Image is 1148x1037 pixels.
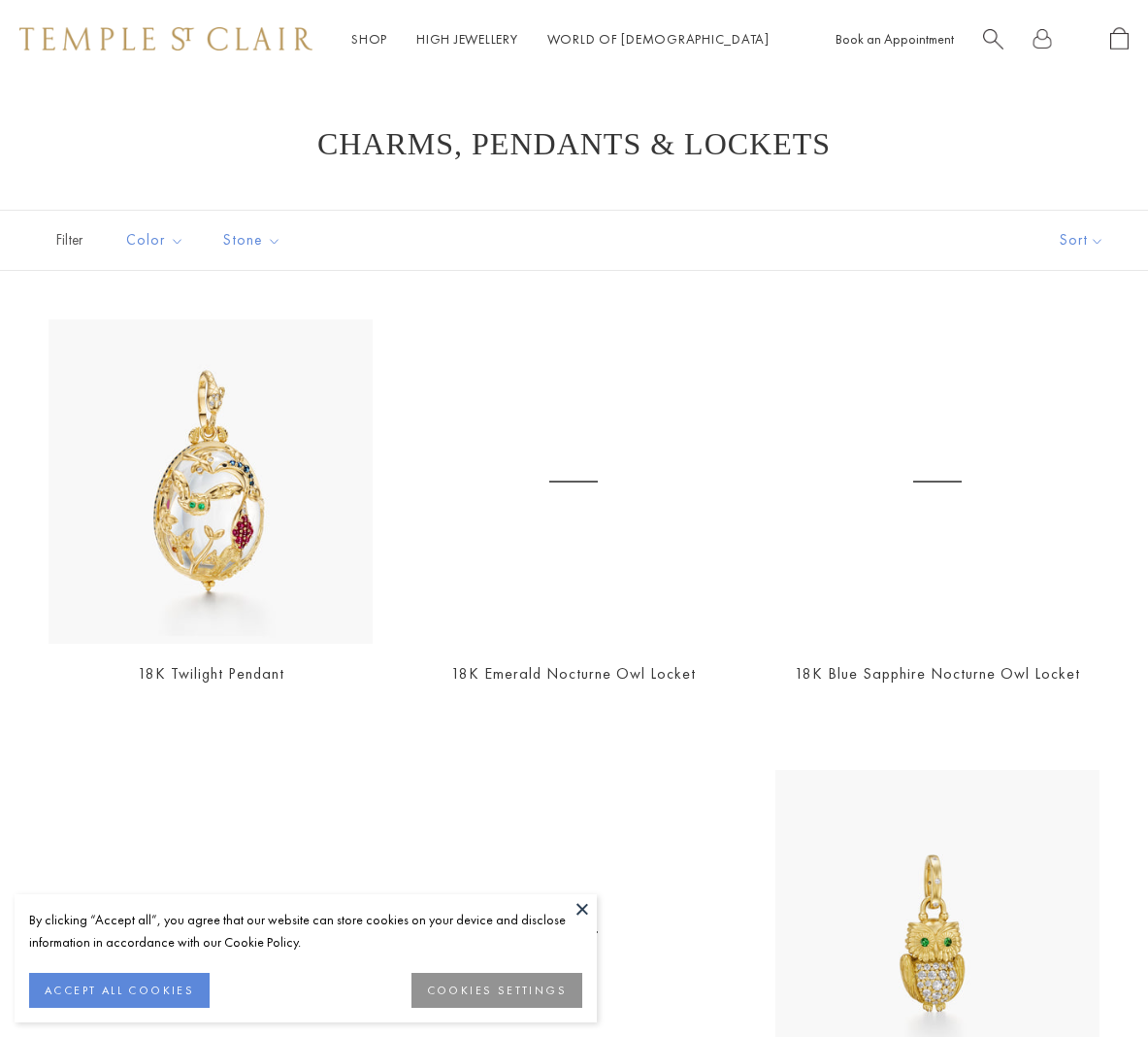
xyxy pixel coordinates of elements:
a: 18K Twilight Pendant [138,663,284,684]
a: 18K Blue Sapphire Nocturne Owl Locket [795,663,1080,684]
a: Open Shopping Bag [1110,27,1129,51]
a: 18K Blue Sapphire Nocturne Owl Locket [775,319,1099,644]
span: Color [116,228,199,252]
span: Stone [213,228,296,252]
nav: Main navigation [351,27,770,51]
a: Book an Appointment [836,30,954,48]
button: Color [112,218,199,262]
button: Stone [209,218,296,262]
a: ShopShop [351,30,387,48]
a: 18K Emerald Nocturne Owl Locket [411,319,736,644]
a: Search [983,27,1003,51]
a: World of [DEMOGRAPHIC_DATA]World of [DEMOGRAPHIC_DATA] [547,30,770,48]
div: By clicking “Accept all”, you agree that our website can store cookies on your device and disclos... [29,909,582,953]
img: 18K Twilight Pendant [49,319,373,644]
h1: Charms, Pendants & Lockets [78,126,1070,161]
button: Show sort by [1016,211,1148,270]
button: ACCEPT ALL COOKIES [29,973,210,1008]
img: Temple St. Clair [19,27,312,50]
button: COOKIES SETTINGS [411,973,582,1008]
a: High JewelleryHigh Jewellery [416,30,518,48]
a: 18K Emerald Nocturne Owl Locket [451,663,696,684]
